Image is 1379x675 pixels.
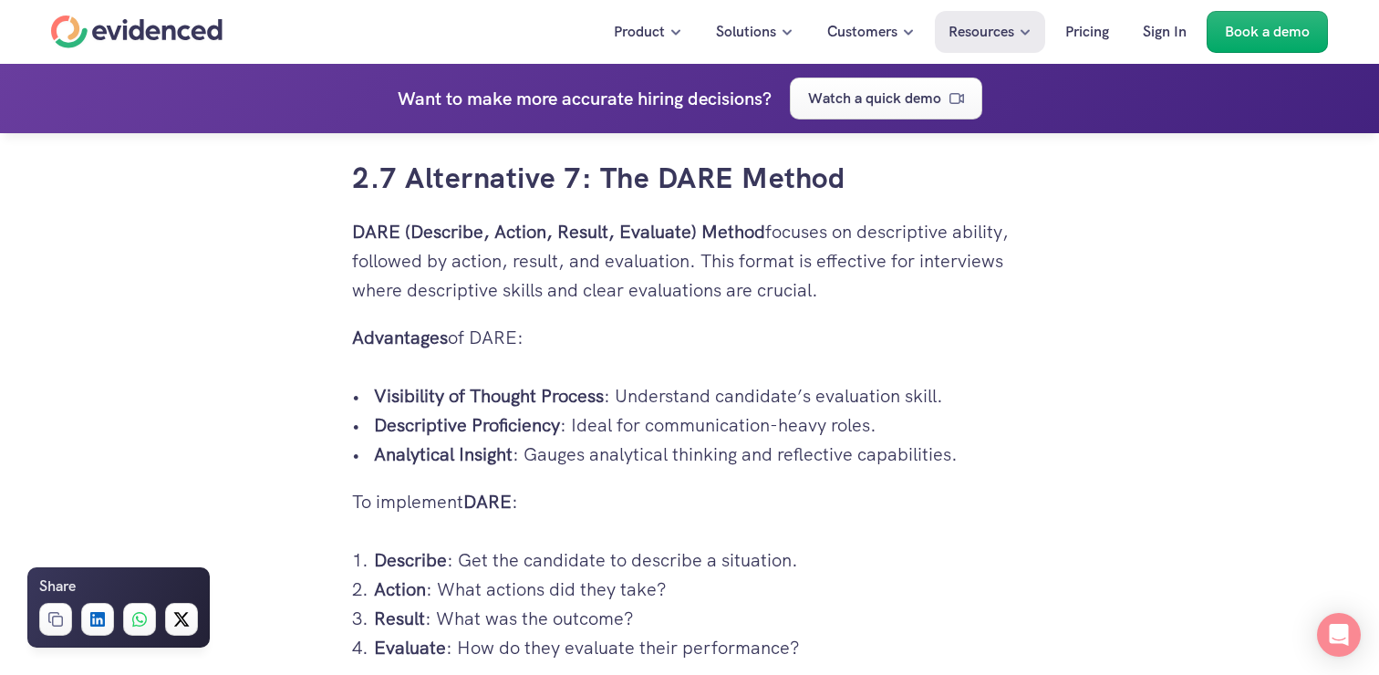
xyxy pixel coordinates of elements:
p: Solutions [716,20,776,44]
strong: DARE [463,490,512,514]
p: : Get the candidate to describe a situation. [374,545,1027,575]
strong: Advantages [352,326,448,349]
p: : Ideal for communication-heavy roles. [374,410,1027,440]
p: Resources [949,20,1014,44]
a: Home [51,16,223,48]
a: Sign In [1129,11,1200,53]
p: : What was the outcome? [374,604,1027,633]
strong: Descriptive Proficiency [374,413,560,437]
p: Sign In [1143,20,1187,44]
strong: Evaluate [374,636,446,659]
strong: Visibility of Thought Process [374,384,604,408]
p: Watch a quick demo [808,87,941,110]
strong: Describe [374,548,447,572]
a: 2.7 Alternative 7: The DARE Method [352,159,845,197]
h6: Share [39,575,76,598]
p: of DARE: [352,323,1027,352]
a: Watch a quick demo [790,78,982,119]
strong: DARE (Describe, Action, Result, Evaluate) Method [352,220,765,244]
p: To implement : [352,487,1027,516]
div: Open Intercom Messenger [1317,613,1361,657]
strong: Action [374,577,426,601]
p: Customers [827,20,897,44]
strong: Result [374,607,425,630]
p: Product [614,20,665,44]
p: : What actions did they take? [374,575,1027,604]
p: : How do they evaluate their performance? [374,633,1027,662]
a: Book a demo [1207,11,1328,53]
a: Pricing [1052,11,1123,53]
strong: Analytical Insight [374,442,513,466]
p: Book a demo [1225,20,1310,44]
p: Pricing [1065,20,1109,44]
p: : Gauges analytical thinking and reflective capabilities. [374,440,1027,469]
h4: Want to make more accurate hiring decisions? [398,84,772,113]
p: : Understand candidate’s evaluation skill. [374,381,1027,410]
p: focuses on descriptive ability, followed by action, result, and evaluation. This format is effect... [352,217,1027,305]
